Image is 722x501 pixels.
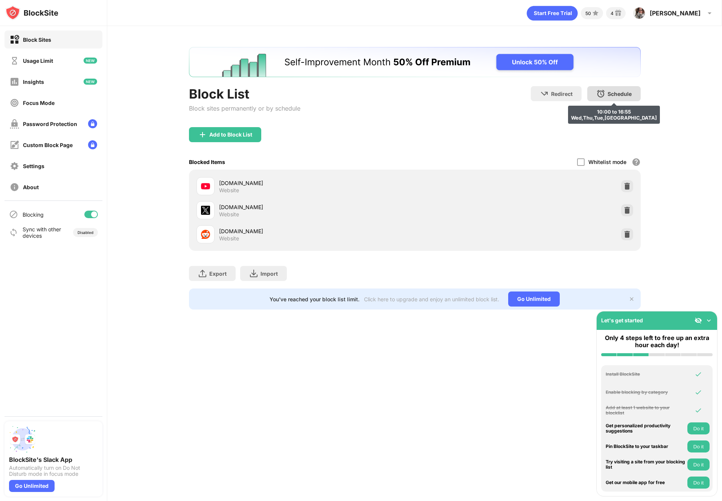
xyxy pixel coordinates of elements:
[209,132,252,138] div: Add to Block List
[270,296,359,302] div: You’ve reached your block list limit.
[650,9,701,17] div: [PERSON_NAME]
[611,11,614,16] div: 4
[10,119,19,129] img: password-protection-off.svg
[5,5,58,20] img: logo-blocksite.svg
[9,465,98,477] div: Automatically turn on Do Not Disturb mode in focus mode
[219,203,415,211] div: [DOMAIN_NAME]
[189,105,300,112] div: Block sites permanently or by schedule
[201,206,210,215] img: favicons
[219,179,415,187] div: [DOMAIN_NAME]
[571,115,657,121] div: Wed,Thu,Tue,[GEOGRAPHIC_DATA]
[687,440,710,452] button: Do it
[201,230,210,239] img: favicons
[571,109,657,115] div: 10:00 to 16:55
[9,480,55,492] div: Go Unlimited
[10,35,19,44] img: block-on.svg
[209,270,227,277] div: Export
[10,56,19,65] img: time-usage-off.svg
[219,187,239,194] div: Website
[695,407,702,414] img: omni-check.svg
[23,58,53,64] div: Usage Limit
[9,426,36,453] img: push-slack.svg
[78,230,93,235] div: Disabled
[23,36,51,43] div: Block Sites
[608,91,632,97] div: Schedule
[189,47,641,77] iframe: Banner
[629,296,635,302] img: x-button.svg
[88,119,97,128] img: lock-menu.svg
[695,389,702,396] img: omni-check.svg
[23,142,73,148] div: Custom Block Page
[601,317,643,323] div: Let's get started
[10,140,19,150] img: customize-block-page-off.svg
[10,98,19,108] img: focus-off.svg
[601,334,713,349] div: Only 4 steps left to free up an extra hour each day!
[591,9,600,18] img: points-small.svg
[687,422,710,434] button: Do it
[527,6,578,21] div: animation
[606,405,685,416] div: Add at least 1 website to your blocklist
[364,296,499,302] div: Click here to upgrade and enjoy an unlimited block list.
[585,11,591,16] div: 50
[687,477,710,489] button: Do it
[551,91,573,97] div: Redirect
[219,211,239,218] div: Website
[10,77,19,87] img: insights-off.svg
[614,9,623,18] img: reward-small.svg
[88,140,97,149] img: lock-menu.svg
[189,86,300,102] div: Block List
[606,444,685,449] div: Pin BlockSite to your taskbar
[23,100,55,106] div: Focus Mode
[633,7,645,19] img: ACg8ocIw4kImFPgV6E4Csfrox89dPUiCdWGNzFz3dxlrOHG31JGL1ffQ=s96-c
[606,423,685,434] div: Get personalized productivity suggestions
[588,159,626,165] div: Whitelist mode
[606,480,685,485] div: Get our mobile app for free
[9,210,18,219] img: blocking-icon.svg
[84,79,97,85] img: new-icon.svg
[687,458,710,471] button: Do it
[508,291,560,307] div: Go Unlimited
[10,182,19,192] img: about-off.svg
[606,459,685,470] div: Try visiting a site from your blocking list
[606,390,685,395] div: Enable blocking by category
[260,270,278,277] div: Import
[23,211,44,218] div: Blocking
[201,182,210,191] img: favicons
[10,161,19,171] img: settings-off.svg
[606,372,685,377] div: Install BlockSite
[23,79,44,85] div: Insights
[23,184,39,190] div: About
[9,228,18,237] img: sync-icon.svg
[23,121,77,127] div: Password Protection
[695,317,702,324] img: eye-not-visible.svg
[695,370,702,378] img: omni-check.svg
[219,235,239,242] div: Website
[9,456,98,463] div: BlockSite's Slack App
[705,317,713,324] img: omni-setup-toggle.svg
[219,227,415,235] div: [DOMAIN_NAME]
[84,58,97,64] img: new-icon.svg
[23,163,44,169] div: Settings
[189,159,225,165] div: Blocked Items
[23,226,61,239] div: Sync with other devices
